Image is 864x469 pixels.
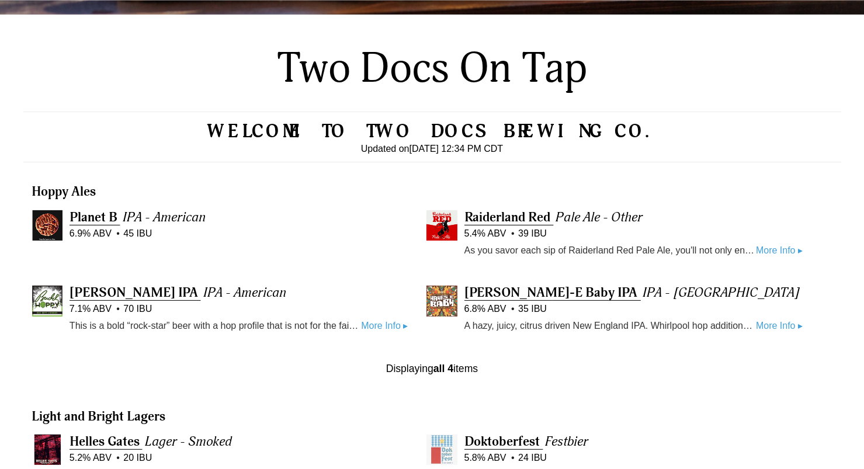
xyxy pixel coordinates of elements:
[116,302,152,316] span: 70 IBU
[116,227,152,241] span: 45 IBU
[464,284,641,301] a: [PERSON_NAME]-E Baby IPA
[546,433,589,450] span: Festbier
[116,451,152,465] span: 20 IBU
[464,433,540,450] span: Doktoberfest
[464,227,506,241] span: 5.4% ABV
[464,302,506,316] span: 6.8% ABV
[70,227,112,241] span: 6.9% ABV
[464,243,756,258] p: As you savor each sip of Raiderland Red Pale Ale, you'll not only enjoy the craftsmanship of Two ...
[70,318,361,333] p: This is a bold “rock-star” beer with a hop profile that is not for the faint of heart. We feel th...
[123,209,206,225] span: IPA - American
[32,435,63,465] img: Helles Gates
[32,408,832,425] h3: Light and Bright Lagers
[426,286,457,316] img: Hayes-E Baby IPA
[361,318,408,333] a: More Info
[643,284,800,301] span: IPA - [GEOGRAPHIC_DATA]
[433,363,453,374] b: all 4
[511,227,547,241] span: 39 IBU
[426,210,457,241] img: Raiderland Red
[464,209,554,225] a: Raiderland Red
[32,183,832,200] h3: Hoppy Ales
[70,433,143,450] a: Helles Gates
[556,209,643,225] span: Pale Ale - Other
[361,144,410,154] span: Updated on
[70,284,198,301] span: [PERSON_NAME] IPA
[511,451,547,465] span: 24 IBU
[203,284,286,301] span: IPA - American
[70,451,112,465] span: 5.2% ABV
[233,43,631,95] h2: Two Docs On Tap
[23,362,841,376] div: Displaying items
[23,124,841,139] h2: Welcome to Two Docs Brewing Co.
[464,318,756,333] p: A hazy, juicy, citrus driven New England IPA. Whirlpool hop additions of Azacca, Citra, and Mosai...
[464,209,551,225] span: Raiderland Red
[70,302,112,316] span: 7.1% ABV
[426,435,457,465] img: Doktoberfest
[756,243,803,258] a: More Info
[511,302,547,316] span: 35 IBU
[464,451,506,465] span: 5.8% ABV
[464,284,638,301] span: [PERSON_NAME]-E Baby IPA
[410,144,504,154] time: [DATE] 12:34 PM CDT
[32,210,63,241] img: Planet B
[70,284,201,301] a: [PERSON_NAME] IPA
[32,286,63,316] img: Buddy Hoppy IPA
[70,433,140,450] span: Helles Gates
[756,318,803,333] a: More Info
[464,433,543,450] a: Doktoberfest
[145,433,232,450] span: Lager - Smoked
[70,209,117,225] span: Planet B
[70,209,120,225] a: Planet B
